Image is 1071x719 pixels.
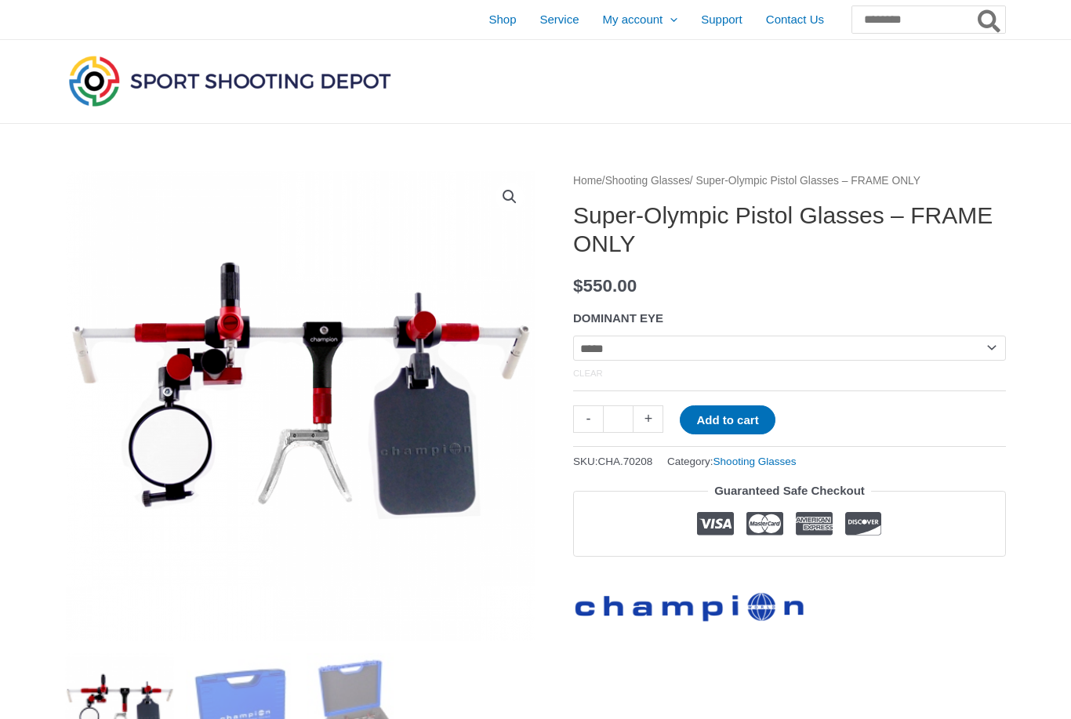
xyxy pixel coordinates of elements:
input: Product quantity [603,405,634,433]
a: View full-screen image gallery [496,183,524,211]
span: $ [573,276,583,296]
span: SKU: [573,452,652,471]
a: Shooting Glasses [713,456,797,467]
bdi: 550.00 [573,276,637,296]
button: Add to cart [680,405,775,434]
a: Shooting Glasses [605,175,690,187]
a: Clear options [573,369,603,378]
label: DOMINANT EYE [573,311,663,325]
h1: Super-Olympic Pistol Glasses – FRAME ONLY [573,202,1006,258]
span: CHA.70208 [598,456,653,467]
img: Super-Olympic Pistol Glasses [65,171,535,641]
span: Category: [667,452,796,471]
button: Search [975,6,1005,33]
a: + [634,405,663,433]
a: Home [573,175,602,187]
a: Champion [573,580,808,625]
a: - [573,405,603,433]
img: Sport Shooting Depot [65,52,394,110]
legend: Guaranteed Safe Checkout [708,480,871,502]
nav: Breadcrumb [573,171,1006,191]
